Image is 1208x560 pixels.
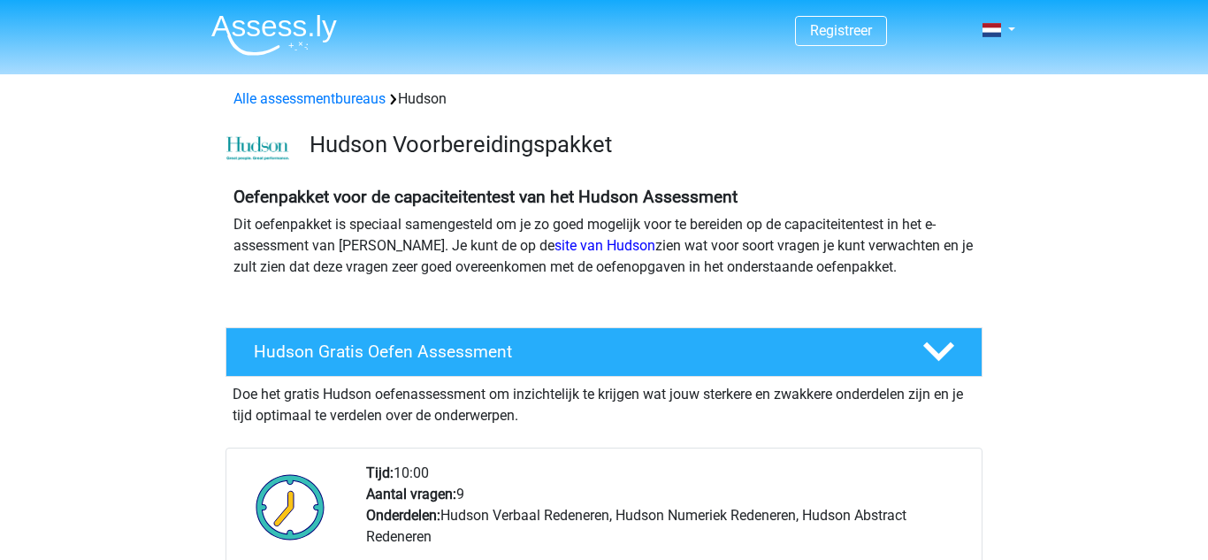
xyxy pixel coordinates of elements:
[218,327,990,377] a: Hudson Gratis Oefen Assessment
[226,88,982,110] div: Hudson
[233,214,975,278] p: Dit oefenpakket is speciaal samengesteld om je zo goed mogelijk voor te bereiden op de capaciteit...
[233,187,738,207] b: Oefenpakket voor de capaciteitentest van het Hudson Assessment
[226,377,982,426] div: Doe het gratis Hudson oefenassessment om inzichtelijk te krijgen wat jouw sterkere en zwakkere on...
[246,463,335,551] img: Klok
[233,90,386,107] a: Alle assessmentbureaus
[554,237,655,254] a: site van Hudson
[211,14,337,56] img: Assessly
[366,464,394,481] b: Tijd:
[810,22,872,39] a: Registreer
[310,131,968,158] h3: Hudson Voorbereidingspakket
[254,341,894,362] h4: Hudson Gratis Oefen Assessment
[366,486,456,502] b: Aantal vragen:
[366,507,440,524] b: Onderdelen:
[226,136,289,161] img: cefd0e47479f4eb8e8c001c0d358d5812e054fa8.png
